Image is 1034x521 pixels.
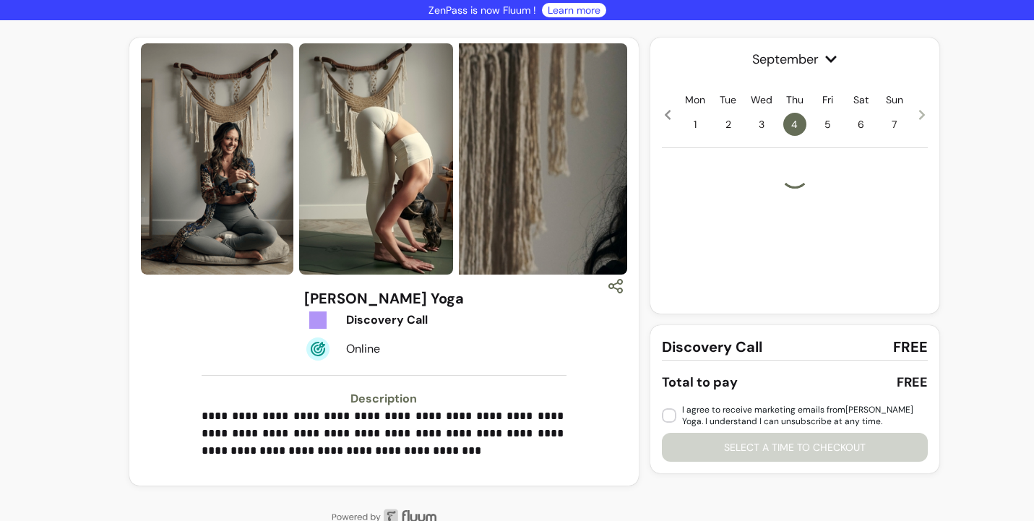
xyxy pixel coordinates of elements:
span: Discovery Call [662,337,762,357]
div: Total to pay [662,372,738,392]
img: Tickets Icon [306,309,329,332]
h3: [PERSON_NAME] Yoga [304,288,464,309]
span: 3 [750,113,773,136]
div: Online [346,340,472,358]
span: FREE [893,337,928,357]
p: ZenPass is now Fluum ! [428,3,536,17]
div: Loading [780,160,809,189]
a: Learn more [548,3,600,17]
span: September [662,49,928,69]
img: https://d22cr2pskkweo8.cloudfront.net/9c55c444-5125-4271-842d-282bde7b952d [299,43,453,275]
span: 4 [783,113,806,136]
div: FREE [897,372,928,392]
p: Tue [720,92,736,107]
p: Mon [685,92,705,107]
span: 6 [850,113,873,136]
span: 5 [817,113,840,136]
p: Fri [822,92,833,107]
span: 7 [883,113,906,136]
img: https://d22cr2pskkweo8.cloudfront.net/882ae82c-ddec-4dd3-b5f8-0161d0fd4326 [141,43,293,275]
p: Thu [786,92,803,107]
span: 2 [717,113,740,136]
div: Discovery Call [346,311,472,329]
h3: Description [202,390,566,408]
p: Sat [853,92,869,107]
p: Wed [751,92,772,107]
p: Sun [886,92,903,107]
span: 1 [684,113,707,136]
